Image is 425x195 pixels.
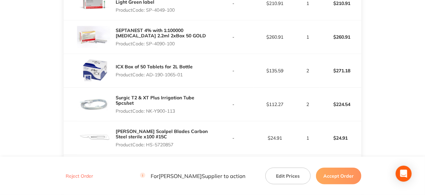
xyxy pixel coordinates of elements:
[213,135,254,141] p: -
[116,64,193,70] a: ICX Box of 50 Tablets for 2L Bottle
[116,41,212,46] p: Product Code: SP-4090-100
[116,142,212,147] p: Product Code: HS-5720857
[77,54,110,87] img: NDdtNzZ3NA
[320,63,361,79] p: $271.18
[254,102,295,107] p: $112.27
[116,108,212,114] p: Product Code: NK-Y900-113
[116,95,194,106] a: Surgic T2 & XT Plus Irrigation Tube 5pcs/set
[254,1,295,6] p: $210.91
[265,167,311,184] button: Edit Prices
[254,68,295,73] p: $135.59
[77,88,110,121] img: MjA4MzRqNg
[77,20,110,54] img: cjdjank2cw
[296,68,319,73] p: 2
[296,34,319,40] p: 1
[396,166,412,182] div: Open Intercom Messenger
[213,68,254,73] p: -
[213,102,254,107] p: -
[254,135,295,141] p: $24.91
[116,27,206,39] a: SEPTANEST 4% with 1:100000 [MEDICAL_DATA] 2.2ml 2xBox 50 GOLD
[140,173,245,179] p: For [PERSON_NAME] Supplier to action
[213,34,254,40] p: -
[116,72,193,77] p: Product Code: AD-190-1065-01
[116,128,208,140] a: [PERSON_NAME] Scalpel Blades Carbon Steel sterile x100 #15C
[254,34,295,40] p: $260.91
[316,167,361,184] button: Accept Order
[77,155,110,188] img: czl4dmxycg
[64,173,95,179] button: Reject Order
[116,7,212,13] p: Product Code: SP-4049-100
[320,29,361,45] p: $260.91
[213,1,254,6] p: -
[320,130,361,146] p: $24.91
[77,121,110,155] img: N2hnaWF4cg
[296,1,319,6] p: 1
[296,135,319,141] p: 1
[320,96,361,112] p: $224.54
[296,102,319,107] p: 2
